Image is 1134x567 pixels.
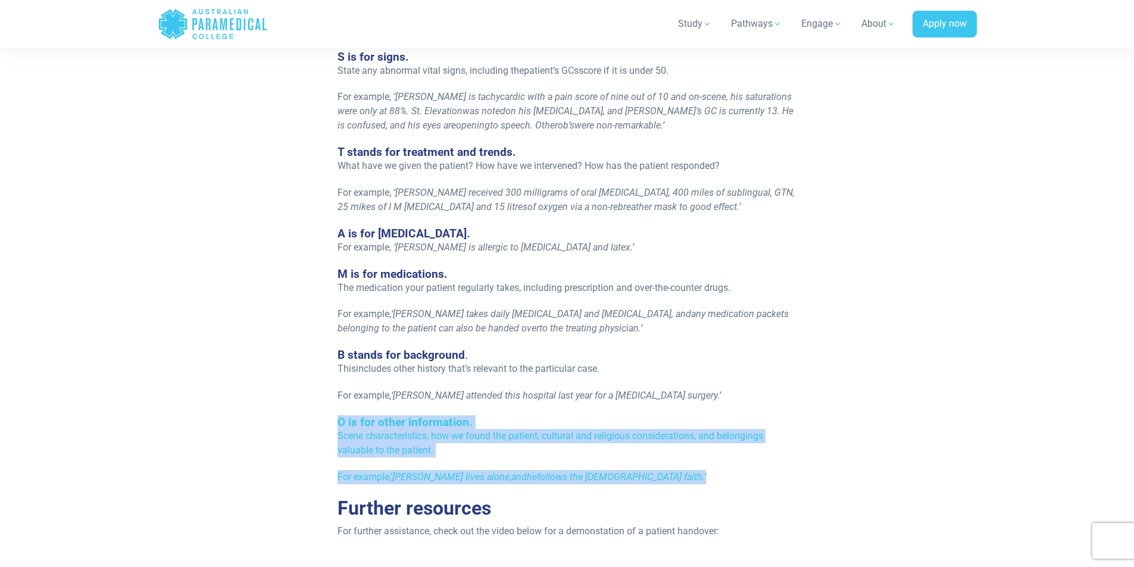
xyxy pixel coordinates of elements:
[338,390,391,401] span: For example,
[338,497,797,519] h2: Further resources
[338,91,792,117] span: [PERSON_NAME] is tachycardic with a pain score of nine out of 10 and on-scene, his saturations we...
[702,471,706,483] span: .’
[338,105,794,131] span: on his [MEDICAL_DATA], and [PERSON_NAME]’s GC is currently 13. He is confused, and his eyes are
[338,91,391,102] span: For example,
[574,120,661,131] span: were non-remarkable
[854,7,903,40] a: About
[393,242,395,253] span: ‘
[338,187,795,212] span: [PERSON_NAME] received 300 milligrams of oral [MEDICAL_DATA], 400 miles of sublingual, GTN, 25 mi...
[561,65,579,76] span: GCs
[338,160,720,171] span: What have we given the patient? How have we intervened? How has the patient responded?
[395,242,630,253] span: [PERSON_NAME] is allergic to [MEDICAL_DATA] and latex
[661,120,664,131] span: .’
[913,11,977,38] a: Apply now
[392,471,510,483] span: [PERSON_NAME] lives alone
[490,120,558,131] span: to speech. Other
[338,65,524,76] span: State any abnormal vital signs, including the
[391,471,392,483] span: ‘
[724,7,789,40] a: Pathways
[338,242,391,253] span: For example,
[338,348,465,362] span: B stands for background
[527,471,537,483] span: he
[356,363,599,374] span: includes other history that’s relevant to the particular case.
[527,201,737,212] span: of oxygen via a non-rebreather mask to good effect
[338,282,730,293] span: The medication your patient regularly takes, including prescription and over-the-counter drugs.
[338,227,470,240] span: A is for [MEDICAL_DATA].
[338,415,473,429] span: O is for other information.
[338,363,356,374] span: This
[579,65,668,76] span: score if it is under 50.
[737,201,741,212] span: .’
[510,471,511,483] span: ,
[558,120,574,131] span: ob’s
[671,7,719,40] a: Study
[338,308,391,319] span: For example,
[539,322,642,334] span: to the treating physician.’
[524,65,559,76] span: patient’s
[794,7,849,40] a: Engage
[456,120,490,131] span: opening
[391,390,721,401] span: ‘[PERSON_NAME] attended this hospital last year for a [MEDICAL_DATA] surgery.’
[158,5,268,43] a: Australian Paramedical College
[537,471,702,483] span: follows the [DEMOGRAPHIC_DATA] faith
[465,348,468,362] span: .
[511,471,527,483] span: and
[393,187,395,198] span: ‘
[338,267,448,281] span: M is for medications.
[338,187,391,198] span: For example,
[338,471,391,483] span: For example,
[630,242,634,253] span: .’
[391,308,691,319] span: ‘[PERSON_NAME] takes daily [MEDICAL_DATA] and [MEDICAL_DATA], and
[338,524,797,538] p: For further assistance, check out the video below for a demonstation of a patient handover:
[338,145,516,159] span: T stands for treatment and trends.
[338,50,409,64] span: S is for signs.
[463,105,505,117] span: was noted
[393,91,395,102] span: ‘
[338,429,797,458] p: Scene characteristics, how we found the patient, cultural and religious considerations, and belon...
